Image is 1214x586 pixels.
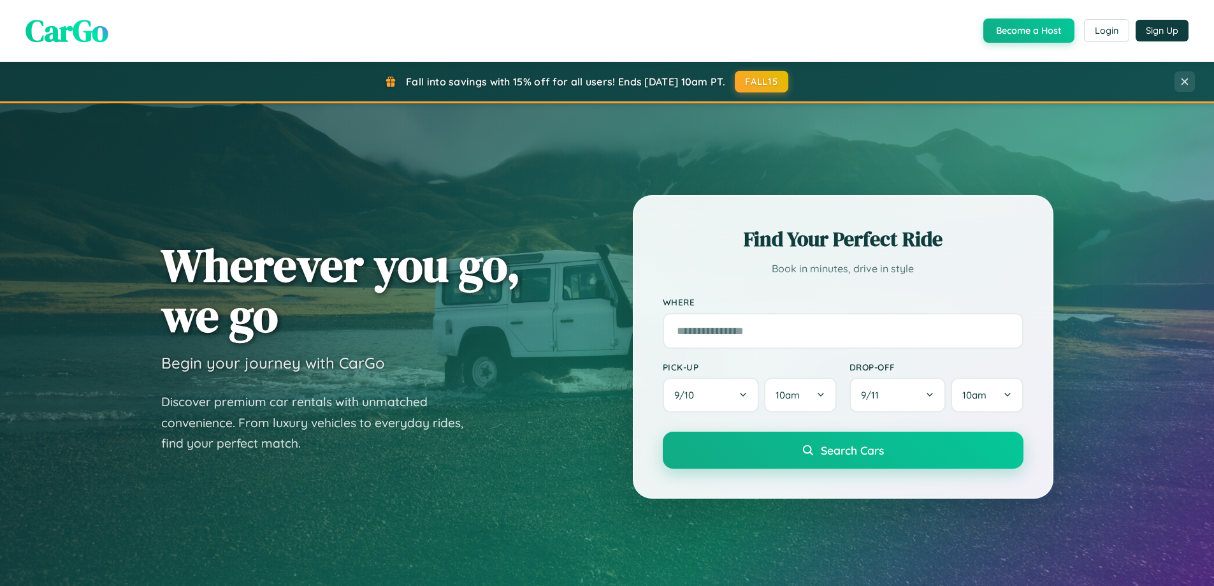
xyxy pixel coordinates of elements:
[161,353,385,372] h3: Begin your journey with CarGo
[962,389,986,401] span: 10am
[849,377,946,413] button: 9/11
[776,389,800,401] span: 10am
[764,377,836,413] button: 10am
[735,71,788,92] button: FALL15
[663,432,1023,469] button: Search Cars
[983,18,1074,43] button: Become a Host
[663,362,837,372] label: Pick-up
[849,362,1023,372] label: Drop-off
[406,75,725,88] span: Fall into savings with 15% off for all users! Ends [DATE] 10am PT.
[1136,20,1189,41] button: Sign Up
[25,10,108,52] span: CarGo
[663,260,1023,278] p: Book in minutes, drive in style
[663,297,1023,308] label: Where
[161,240,521,341] h1: Wherever you go, we go
[663,225,1023,253] h2: Find Your Perfect Ride
[821,443,884,457] span: Search Cars
[674,389,700,401] span: 9 / 10
[861,389,885,401] span: 9 / 11
[951,377,1023,413] button: 10am
[663,377,760,413] button: 9/10
[161,392,480,454] p: Discover premium car rentals with unmatched convenience. From luxury vehicles to everyday rides, ...
[1084,19,1129,42] button: Login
